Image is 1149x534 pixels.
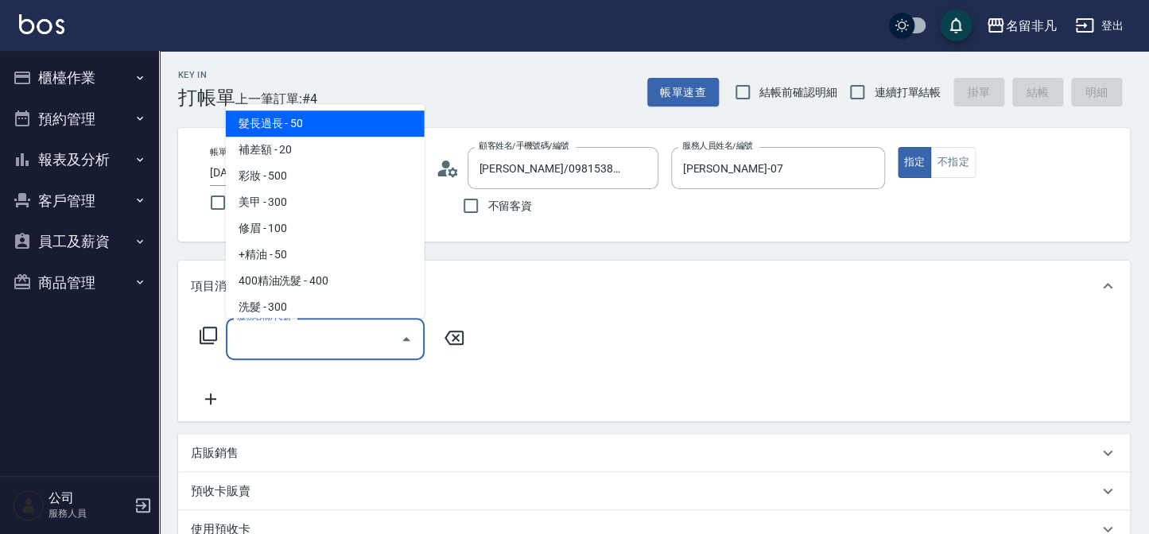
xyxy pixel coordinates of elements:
[6,99,153,140] button: 預約管理
[191,278,239,295] p: 項目消費
[13,489,45,521] img: Person
[226,189,425,215] span: 美甲 - 300
[178,70,235,80] h2: Key In
[6,262,153,304] button: 商品管理
[6,139,153,180] button: 報表及分析
[6,57,153,99] button: 櫃檯作業
[49,490,130,506] h5: 公司
[487,198,532,215] span: 不留客資
[759,84,837,101] span: 結帳前確認明細
[178,434,1130,472] div: 店販銷售
[980,10,1062,42] button: 名留非凡
[235,89,317,109] span: 上一筆訂單:#4
[191,483,250,500] p: 預收卡販賣
[898,147,932,178] button: 指定
[226,215,425,242] span: 修眉 - 100
[394,327,419,352] button: Close
[49,506,130,520] p: 服務人員
[226,268,425,294] span: 400精油洗髮 - 400
[178,472,1130,510] div: 預收卡販賣
[930,147,975,178] button: 不指定
[940,10,972,41] button: save
[210,160,388,186] input: YYYY/MM/DD hh:mm
[191,445,239,462] p: 店販銷售
[479,140,569,152] label: 顧客姓名/手機號碼/編號
[874,84,941,101] span: 連續打單結帳
[226,163,425,189] span: 彩妝 - 500
[226,137,425,163] span: 補差額 - 20
[226,110,425,137] span: 髮長過長 - 50
[226,242,425,268] span: +精油 - 50
[210,146,243,158] label: 帳單日期
[1005,16,1056,36] div: 名留非凡
[6,180,153,222] button: 客戶管理
[6,221,153,262] button: 員工及薪資
[226,294,425,320] span: 洗髮 - 300
[19,14,64,34] img: Logo
[178,87,235,109] h3: 打帳單
[682,140,752,152] label: 服務人員姓名/編號
[647,78,719,107] button: 帳單速查
[178,261,1130,311] div: 項目消費
[1069,11,1130,41] button: 登出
